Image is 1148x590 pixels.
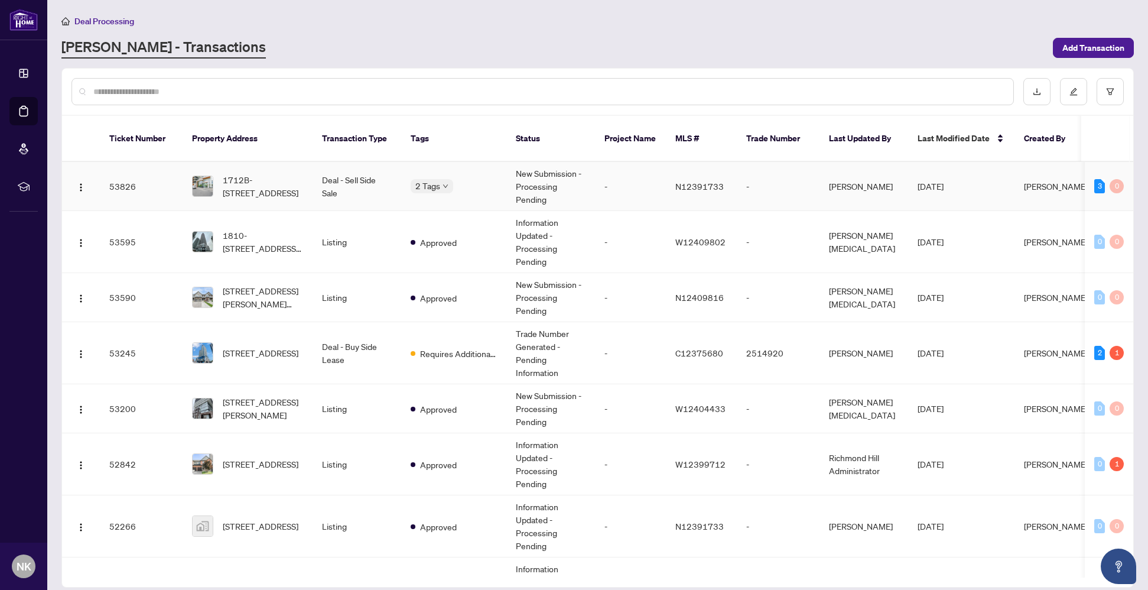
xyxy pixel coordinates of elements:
[1062,38,1124,57] span: Add Transaction
[71,343,90,362] button: Logo
[819,273,908,322] td: [PERSON_NAME][MEDICAL_DATA]
[595,384,666,433] td: -
[71,455,90,474] button: Logo
[1024,181,1088,192] span: [PERSON_NAME]
[223,396,303,422] span: [STREET_ADDRESS][PERSON_NAME]
[1101,549,1136,584] button: Open asap
[100,211,183,273] td: 53595
[420,520,457,533] span: Approved
[61,17,70,25] span: home
[737,273,819,322] td: -
[1014,116,1085,162] th: Created By
[420,403,457,416] span: Approved
[9,9,38,31] img: logo
[908,116,1014,162] th: Last Modified Date
[737,211,819,273] td: -
[506,322,595,384] td: Trade Number Generated - Pending Information
[918,236,944,247] span: [DATE]
[193,516,213,536] img: thumbnail-img
[1094,235,1105,249] div: 0
[506,162,595,211] td: New Submission - Processing Pending
[420,458,457,471] span: Approved
[1110,179,1124,193] div: 0
[420,347,497,360] span: Requires Additional Docs
[193,454,213,474] img: thumbnail-img
[1069,87,1078,96] span: edit
[71,399,90,418] button: Logo
[737,495,819,557] td: -
[737,116,819,162] th: Trade Number
[819,211,908,273] td: [PERSON_NAME][MEDICAL_DATA]
[918,521,944,531] span: [DATE]
[1023,78,1051,105] button: download
[193,398,213,419] img: thumbnail-img
[737,322,819,384] td: 2514920
[1024,292,1088,303] span: [PERSON_NAME]
[1053,38,1134,58] button: Add Transaction
[1110,346,1124,360] div: 1
[1024,236,1088,247] span: [PERSON_NAME]
[1094,179,1105,193] div: 3
[415,179,440,193] span: 2 Tags
[819,116,908,162] th: Last Updated By
[675,459,726,469] span: W12399712
[193,176,213,196] img: thumbnail-img
[675,348,723,358] span: C12375680
[506,495,595,557] td: Information Updated - Processing Pending
[1024,459,1088,469] span: [PERSON_NAME]
[675,292,724,303] span: N12409816
[1060,78,1087,105] button: edit
[595,495,666,557] td: -
[595,322,666,384] td: -
[918,132,990,145] span: Last Modified Date
[100,322,183,384] td: 53245
[1110,235,1124,249] div: 0
[595,211,666,273] td: -
[71,232,90,251] button: Logo
[506,211,595,273] td: Information Updated - Processing Pending
[595,116,666,162] th: Project Name
[1097,78,1124,105] button: filter
[737,384,819,433] td: -
[918,181,944,192] span: [DATE]
[100,273,183,322] td: 53590
[313,433,401,495] td: Listing
[313,116,401,162] th: Transaction Type
[1110,290,1124,304] div: 0
[1094,346,1105,360] div: 2
[443,183,448,189] span: down
[193,343,213,363] img: thumbnail-img
[193,232,213,252] img: thumbnail-img
[819,433,908,495] td: Richmond Hill Administrator
[100,162,183,211] td: 53826
[76,461,86,470] img: Logo
[223,346,298,359] span: [STREET_ADDRESS]
[223,173,303,199] span: 1712B-[STREET_ADDRESS]
[74,16,134,27] span: Deal Processing
[819,495,908,557] td: [PERSON_NAME]
[506,384,595,433] td: New Submission - Processing Pending
[71,517,90,536] button: Logo
[223,520,298,533] span: [STREET_ADDRESS]
[100,384,183,433] td: 53200
[100,495,183,557] td: 52266
[675,521,724,531] span: N12391733
[71,288,90,307] button: Logo
[420,291,457,304] span: Approved
[595,273,666,322] td: -
[506,273,595,322] td: New Submission - Processing Pending
[100,116,183,162] th: Ticket Number
[313,162,401,211] td: Deal - Sell Side Sale
[223,229,303,255] span: 1810-[STREET_ADDRESS][PERSON_NAME]
[71,177,90,196] button: Logo
[313,384,401,433] td: Listing
[1094,290,1105,304] div: 0
[223,458,298,471] span: [STREET_ADDRESS]
[506,116,595,162] th: Status
[313,273,401,322] td: Listing
[313,495,401,557] td: Listing
[313,322,401,384] td: Deal - Buy Side Lease
[1033,87,1041,96] span: download
[76,294,86,303] img: Logo
[1110,401,1124,416] div: 0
